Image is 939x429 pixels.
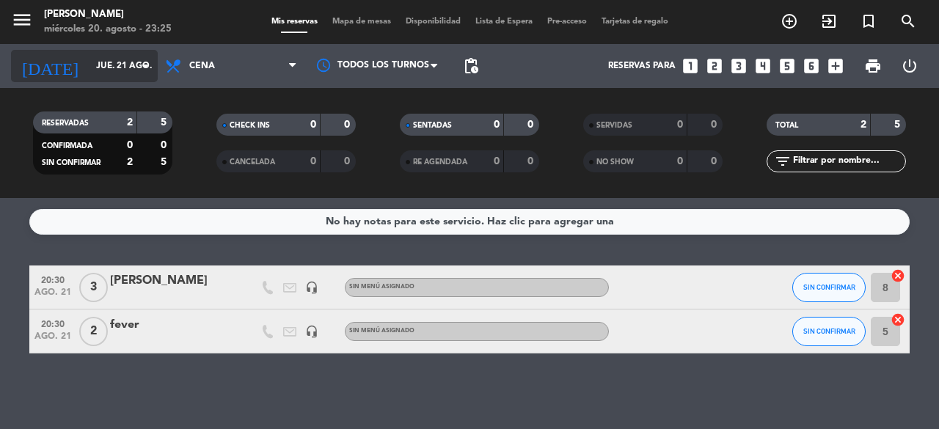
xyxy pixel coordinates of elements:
[325,18,398,26] span: Mapa de mesas
[189,61,215,71] span: Cena
[753,56,772,76] i: looks_4
[34,315,71,331] span: 20:30
[413,158,467,166] span: RE AGENDADA
[891,312,905,327] i: cancel
[79,273,108,302] span: 3
[864,57,882,75] span: print
[775,122,798,129] span: TOTAL
[326,213,614,230] div: No hay notas para este servicio. Haz clic para agregar una
[540,18,594,26] span: Pre-acceso
[792,317,866,346] button: SIN CONFIRMAR
[792,273,866,302] button: SIN CONFIRMAR
[44,22,172,37] div: miércoles 20. agosto - 23:25
[494,156,500,166] strong: 0
[42,142,92,150] span: CONFIRMADA
[802,56,821,76] i: looks_6
[42,120,89,127] span: RESERVADAS
[677,120,683,130] strong: 0
[729,56,748,76] i: looks_3
[413,122,452,129] span: SENTADAS
[891,44,928,88] div: LOG OUT
[596,158,634,166] span: NO SHOW
[11,9,33,36] button: menu
[774,153,792,170] i: filter_list
[11,50,89,82] i: [DATE]
[494,120,500,130] strong: 0
[711,120,720,130] strong: 0
[803,327,855,335] span: SIN CONFIRMAR
[781,12,798,30] i: add_circle_outline
[34,331,71,348] span: ago. 21
[677,156,683,166] strong: 0
[344,156,353,166] strong: 0
[310,120,316,130] strong: 0
[161,157,169,167] strong: 5
[826,56,845,76] i: add_box
[861,120,866,130] strong: 2
[901,57,918,75] i: power_settings_new
[860,12,877,30] i: turned_in_not
[349,284,414,290] span: Sin menú asignado
[596,122,632,129] span: SERVIDAS
[110,315,235,334] div: fever
[127,140,133,150] strong: 0
[127,117,133,128] strong: 2
[161,140,169,150] strong: 0
[462,57,480,75] span: pending_actions
[44,7,172,22] div: [PERSON_NAME]
[398,18,468,26] span: Disponibilidad
[468,18,540,26] span: Lista de Espera
[792,153,905,169] input: Filtrar por nombre...
[891,268,905,283] i: cancel
[127,157,133,167] strong: 2
[34,287,71,304] span: ago. 21
[608,61,676,71] span: Reservas para
[305,281,318,294] i: headset_mic
[778,56,797,76] i: looks_5
[79,317,108,346] span: 2
[899,12,917,30] i: search
[527,120,536,130] strong: 0
[34,271,71,287] span: 20:30
[42,159,101,166] span: SIN CONFIRMAR
[681,56,700,76] i: looks_one
[527,156,536,166] strong: 0
[594,18,676,26] span: Tarjetas de regalo
[11,9,33,31] i: menu
[110,271,235,290] div: [PERSON_NAME]
[161,117,169,128] strong: 5
[349,328,414,334] span: Sin menú asignado
[310,156,316,166] strong: 0
[344,120,353,130] strong: 0
[705,56,724,76] i: looks_two
[230,122,270,129] span: CHECK INS
[136,57,154,75] i: arrow_drop_down
[230,158,275,166] span: CANCELADA
[264,18,325,26] span: Mis reservas
[894,120,903,130] strong: 5
[711,156,720,166] strong: 0
[803,283,855,291] span: SIN CONFIRMAR
[305,325,318,338] i: headset_mic
[820,12,838,30] i: exit_to_app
